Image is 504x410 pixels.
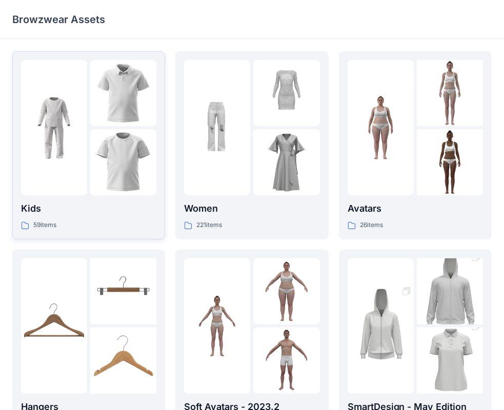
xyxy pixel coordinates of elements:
img: folder 3 [90,327,156,394]
img: folder 1 [184,293,250,359]
a: folder 1folder 2folder 3Avatars26items [339,51,492,239]
p: 26 items [360,220,383,231]
img: folder 1 [21,293,87,359]
p: Browzwear Assets [12,12,105,27]
img: folder 1 [348,276,414,376]
img: folder 2 [253,258,319,324]
p: 59 items [33,220,56,231]
a: folder 1folder 2folder 3Kids59items [12,51,165,239]
img: folder 3 [417,129,483,195]
p: Avatars [348,201,483,216]
img: folder 2 [417,242,483,341]
img: folder 3 [253,327,319,394]
img: folder 1 [348,95,414,161]
img: folder 3 [90,129,156,195]
img: folder 2 [417,60,483,126]
img: folder 2 [90,60,156,126]
img: folder 2 [253,60,319,126]
p: Kids [21,201,156,216]
img: folder 1 [184,95,250,161]
img: folder 3 [253,129,319,195]
p: Women [184,201,319,216]
img: folder 1 [21,95,87,161]
p: 221 items [196,220,222,231]
a: folder 1folder 2folder 3Women221items [175,51,328,239]
img: folder 2 [90,258,156,324]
